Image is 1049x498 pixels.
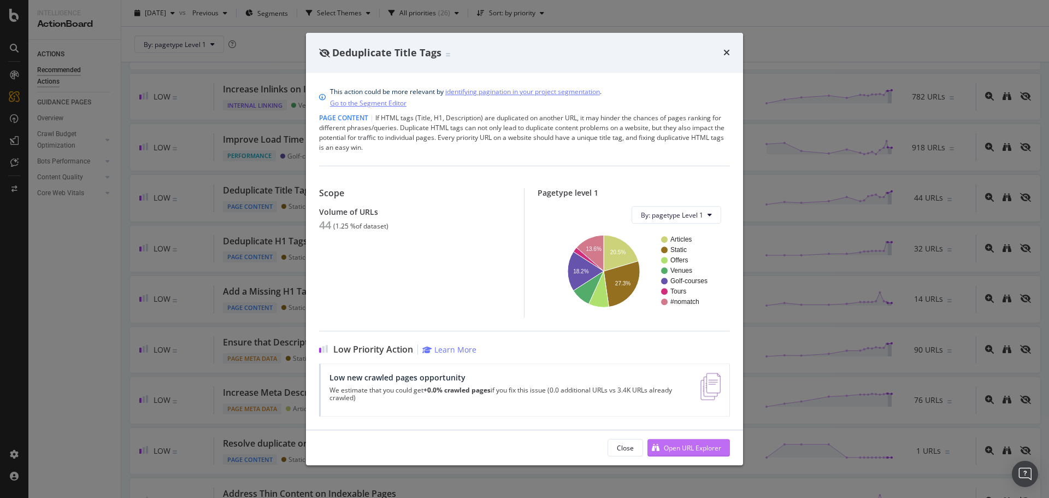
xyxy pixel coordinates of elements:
div: Low new crawled pages opportunity [329,373,687,382]
span: Page Content [319,113,368,122]
div: times [723,46,730,60]
div: Scope [319,188,511,198]
text: Offers [670,257,688,265]
svg: A chart. [546,232,721,309]
strong: +0.0% crawled pages [423,385,491,395]
text: #nomatch [670,298,699,306]
div: ( 1.25 % of dataset ) [333,222,388,230]
text: Golf-courses [670,278,708,285]
button: Open URL Explorer [647,439,730,456]
div: 44 [319,219,331,232]
text: Articles [670,236,692,244]
button: Close [608,439,643,456]
text: 27.3% [615,280,630,286]
div: Learn More [434,344,476,355]
div: This action could be more relevant by . [330,86,602,109]
button: By: pagetype Level 1 [632,206,721,224]
div: If HTML tags (Title, H1, Description) are duplicated on another URL, it may hinder the chances of... [319,113,730,153]
text: 18.2% [573,268,588,274]
div: modal [306,33,743,466]
text: Tours [670,288,686,296]
div: Open Intercom Messenger [1012,461,1038,487]
span: By: pagetype Level 1 [641,210,703,220]
a: Learn More [422,344,476,355]
p: We estimate that you could get if you fix this issue (0.0 additional URLs vs 3.4K URLs already cr... [329,386,687,402]
text: Static [670,247,687,254]
text: Venues [670,267,692,275]
div: Open URL Explorer [664,443,721,453]
a: Go to the Segment Editor [330,97,406,109]
text: 20.5% [610,249,626,255]
text: 13.6% [586,246,601,252]
div: Pagetype level 1 [538,188,730,197]
span: | [370,113,374,122]
img: e5DMFwAAAABJRU5ErkJggg== [700,373,721,400]
div: Volume of URLs [319,207,511,216]
span: Low Priority Action [333,344,413,355]
span: Deduplicate Title Tags [332,46,441,59]
a: identifying pagination in your project segmentation [445,86,600,97]
img: Equal [446,53,450,56]
div: info banner [319,86,730,109]
div: eye-slash [319,49,330,57]
div: Close [617,443,634,453]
